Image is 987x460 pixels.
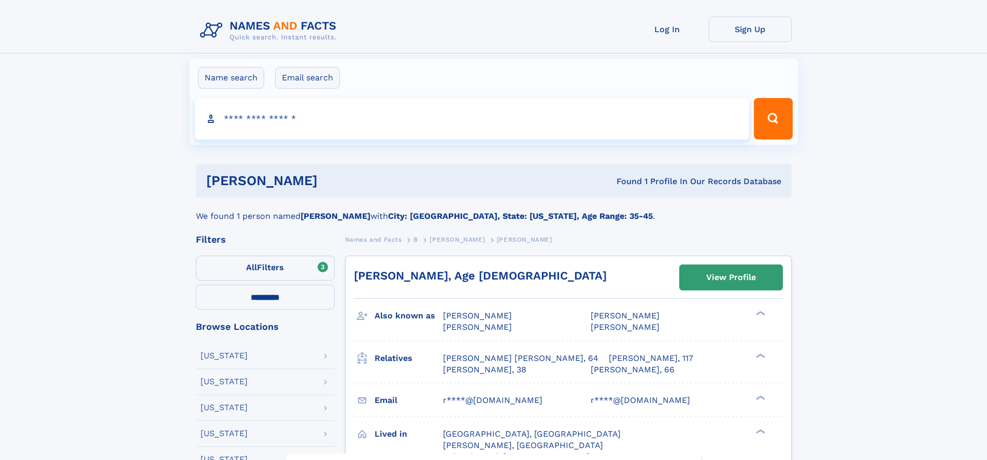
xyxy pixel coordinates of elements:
[609,353,693,364] a: [PERSON_NAME], 117
[430,236,485,243] span: [PERSON_NAME]
[301,211,370,221] b: [PERSON_NAME]
[467,176,781,187] div: Found 1 Profile In Our Records Database
[753,428,766,435] div: ❯
[201,352,248,360] div: [US_STATE]
[196,235,335,244] div: Filters
[443,364,526,375] a: [PERSON_NAME], 38
[443,429,621,439] span: [GEOGRAPHIC_DATA], [GEOGRAPHIC_DATA]
[753,310,766,317] div: ❯
[375,392,443,409] h3: Email
[413,236,418,243] span: B
[753,352,766,359] div: ❯
[497,236,552,243] span: [PERSON_NAME]
[591,322,660,332] span: [PERSON_NAME]
[680,265,782,290] a: View Profile
[388,211,653,221] b: City: [GEOGRAPHIC_DATA], State: [US_STATE], Age Range: 35-45
[443,322,512,332] span: [PERSON_NAME]
[626,17,709,42] a: Log In
[443,440,603,450] span: [PERSON_NAME], [GEOGRAPHIC_DATA]
[753,394,766,401] div: ❯
[591,364,675,375] a: [PERSON_NAME], 66
[196,17,345,45] img: Logo Names and Facts
[196,256,335,281] label: Filters
[754,98,792,140] button: Search Button
[201,378,248,386] div: [US_STATE]
[198,67,264,89] label: Name search
[430,233,485,246] a: [PERSON_NAME]
[591,311,660,320] span: [PERSON_NAME]
[354,269,607,282] a: [PERSON_NAME], Age [DEMOGRAPHIC_DATA]
[196,322,335,331] div: Browse Locations
[195,98,750,140] input: search input
[709,17,792,42] a: Sign Up
[201,403,248,412] div: [US_STATE]
[443,311,512,320] span: [PERSON_NAME]
[375,425,443,443] h3: Lived in
[413,233,418,246] a: B
[206,174,467,187] h1: [PERSON_NAME]
[375,350,443,367] h3: Relatives
[275,67,340,89] label: Email search
[706,266,756,289] div: View Profile
[375,307,443,325] h3: Also known as
[443,353,598,364] a: [PERSON_NAME] [PERSON_NAME], 64
[201,429,248,438] div: [US_STATE]
[246,262,257,272] span: All
[196,198,792,222] div: We found 1 person named with .
[345,233,402,246] a: Names and Facts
